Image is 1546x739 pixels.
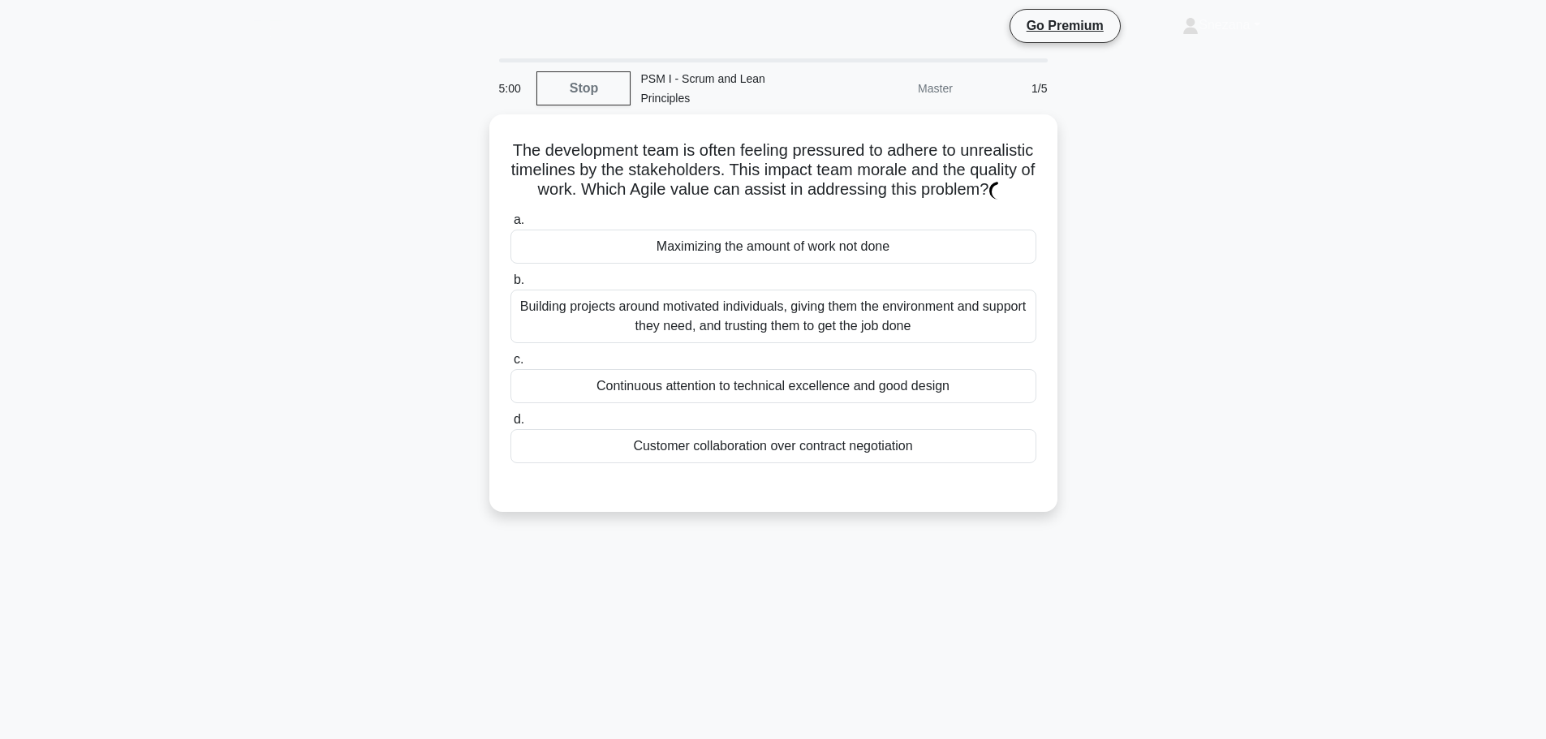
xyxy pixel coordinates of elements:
[536,71,631,105] a: Stop
[510,369,1036,403] div: Continuous attention to technical excellence and good design
[514,273,524,286] span: b.
[514,352,523,366] span: c.
[509,140,1038,200] h5: The development team is often feeling pressured to adhere to unrealistic timelines by the stakeho...
[631,62,820,114] div: PSM I - Scrum and Lean Principles
[820,72,962,105] div: Master
[514,412,524,426] span: d.
[1017,15,1113,36] a: Go Premium
[510,230,1036,264] div: Maximizing the amount of work not done
[510,290,1036,343] div: Building projects around motivated individuals, giving them the environment and support they need...
[510,429,1036,463] div: Customer collaboration over contract negotiation
[489,72,536,105] div: 5:00
[962,72,1057,105] div: 1/5
[1143,9,1298,41] a: Snezana
[514,213,524,226] span: a.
